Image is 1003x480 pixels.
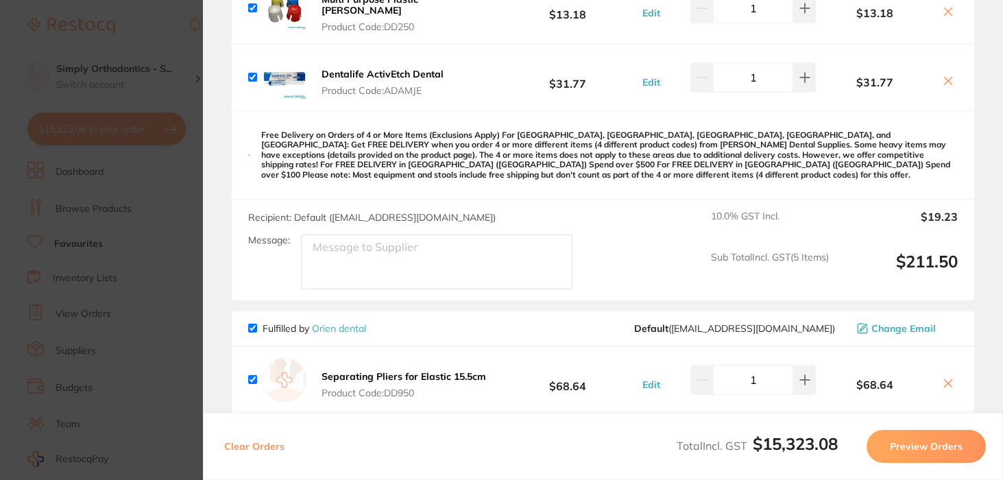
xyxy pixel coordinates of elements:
span: 10.0 % GST Incl. [711,211,829,241]
label: Message: [248,235,290,246]
button: Edit [638,7,664,19]
b: Separating Pliers for Elastic 15.5cm [322,370,486,383]
span: Product Code: DD250 [322,21,492,32]
b: Dentalife ActivEtch Dental [322,68,444,80]
b: $68.64 [816,379,933,391]
img: ZnFiOGN5Yg [263,56,306,99]
span: Sub Total Incl. GST ( 5 Items) [711,252,829,289]
b: $31.77 [816,76,933,88]
span: Change Email [871,323,936,334]
b: $68.64 [496,368,638,393]
output: $211.50 [840,252,958,289]
span: Product Code: ADAMJE [322,85,444,96]
button: Preview Orders [867,430,986,463]
button: Separating Pliers for Elastic 15.5cm Product Code:DD950 [317,370,490,399]
p: Fulfilled by [263,323,366,334]
p: Free Delivery on Orders of 4 or More Items (Exclusions Apply) For [GEOGRAPHIC_DATA], [GEOGRAPHIC_... [261,130,958,180]
b: $15,323.08 [753,433,838,454]
b: $13.18 [816,7,933,19]
b: $31.77 [496,65,638,91]
button: Change Email [853,322,958,335]
b: Default [634,322,668,335]
button: Dentalife ActivEtch Dental Product Code:ADAMJE [317,68,448,97]
button: Edit [638,379,664,391]
span: sales@orien.com.au [634,323,835,334]
span: Product Code: DD950 [322,387,486,398]
a: Orien dental [312,322,366,335]
button: Clear Orders [220,430,289,463]
img: empty.jpg [263,358,306,402]
button: Edit [638,76,664,88]
span: Total Incl. GST [677,439,838,453]
output: $19.23 [840,211,958,241]
span: Recipient: Default ( [EMAIL_ADDRESS][DOMAIN_NAME] ) [248,211,496,224]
